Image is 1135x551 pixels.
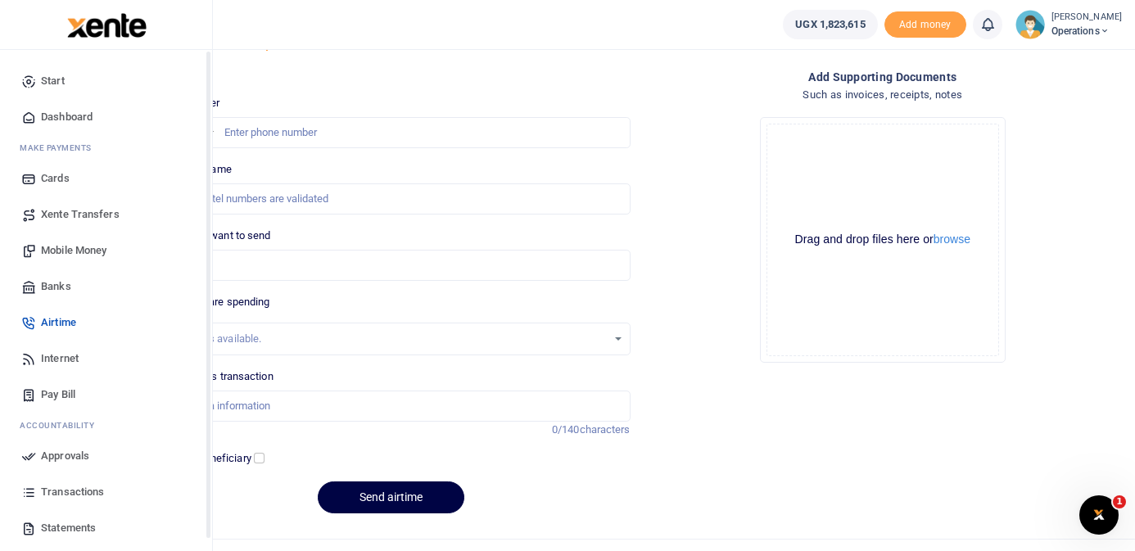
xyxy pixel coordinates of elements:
a: Approvals [13,438,199,474]
input: Enter phone number [151,117,630,148]
span: Statements [41,520,96,536]
span: 0/140 [552,423,580,436]
span: Internet [41,350,79,367]
a: Banks [13,269,199,305]
a: UGX 1,823,615 [783,10,877,39]
span: Approvals [41,448,89,464]
img: profile-user [1015,10,1045,39]
a: Mobile Money [13,233,199,269]
span: Operations [1051,24,1122,38]
input: Enter extra information [151,391,630,422]
span: characters [580,423,631,436]
li: Ac [13,413,199,438]
span: 1 [1113,495,1126,508]
span: ake Payments [28,142,92,154]
a: logo-small logo-large logo-large [66,18,147,30]
span: Xente Transfers [41,206,120,223]
div: Drag and drop files here or [767,232,998,247]
a: Internet [13,341,199,377]
a: Start [13,63,199,99]
span: Transactions [41,484,104,500]
span: UGX 1,823,615 [795,16,865,33]
div: File Uploader [760,117,1006,363]
span: Banks [41,278,71,295]
span: Dashboard [41,109,93,125]
a: Statements [13,510,199,546]
span: Start [41,73,65,89]
a: Xente Transfers [13,196,199,233]
a: Airtime [13,305,199,341]
a: profile-user [PERSON_NAME] Operations [1015,10,1122,39]
li: Toup your wallet [884,11,966,38]
input: MTN & Airtel numbers are validated [151,183,630,215]
h4: Add supporting Documents [644,68,1122,86]
a: Add money [884,17,966,29]
span: Airtime [41,314,76,331]
img: logo-large [67,13,147,38]
small: [PERSON_NAME] [1051,11,1122,25]
span: Mobile Money [41,242,106,259]
a: Cards [13,160,199,196]
li: M [13,135,199,160]
a: Pay Bill [13,377,199,413]
span: countability [32,419,94,431]
input: UGX [151,250,630,281]
div: No options available. [164,331,606,347]
a: Transactions [13,474,199,510]
span: Cards [41,170,70,187]
a: Dashboard [13,99,199,135]
span: Add money [884,11,966,38]
h4: Such as invoices, receipts, notes [644,86,1122,104]
button: browse [934,233,970,245]
li: Wallet ballance [776,10,884,39]
iframe: Intercom live chat [1079,495,1119,535]
button: Send airtime [318,481,464,513]
span: Pay Bill [41,386,75,403]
